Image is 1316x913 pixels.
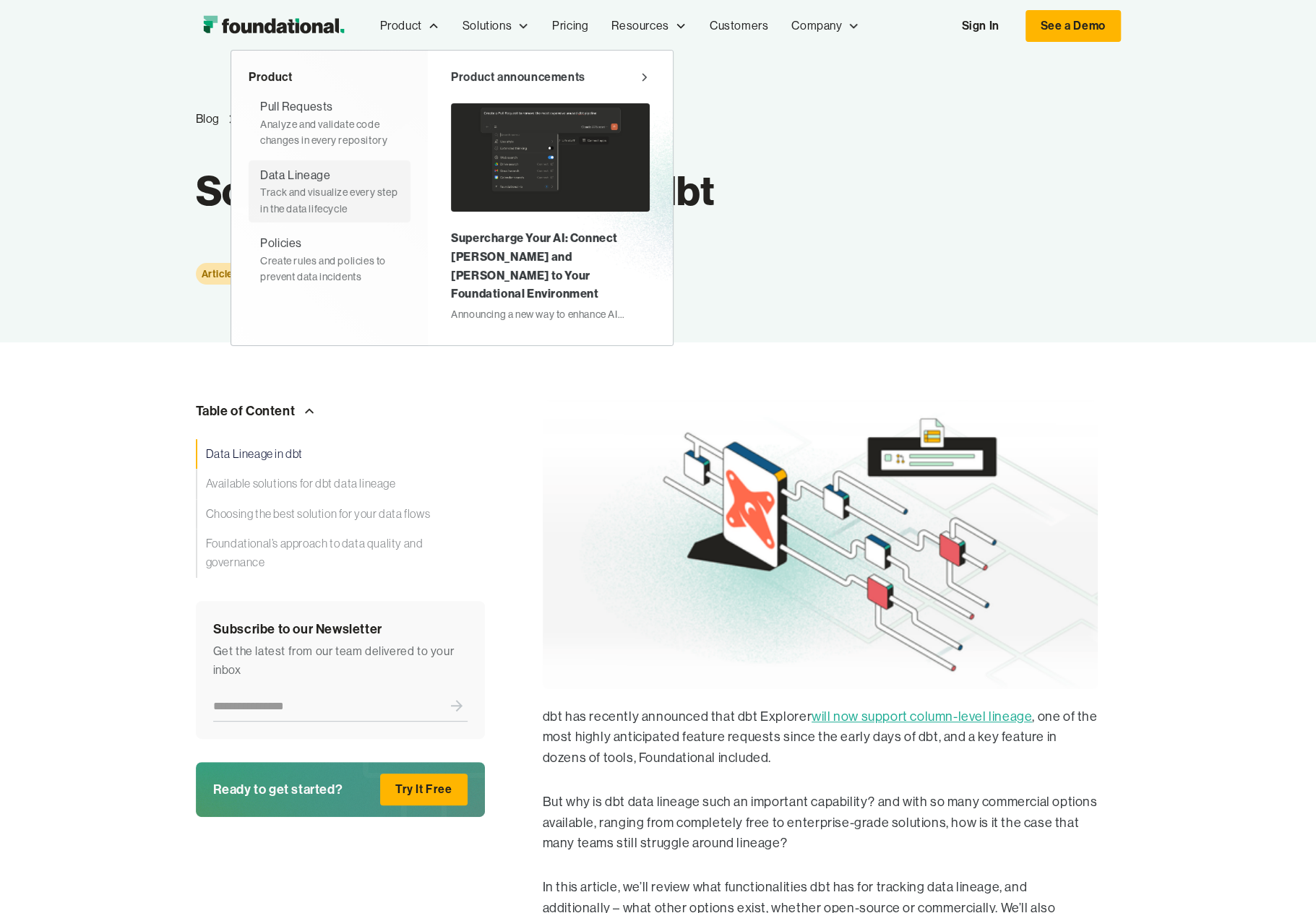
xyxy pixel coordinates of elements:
[463,17,512,35] div: Solutions
[213,779,343,800] div: Ready to get started?
[1056,745,1316,913] iframe: Chat Widget
[260,184,399,217] div: Track and visualize every step in the data lifecycle
[196,499,485,529] a: Choosing the best solution for your data flows
[249,228,410,290] a: PoliciesCreate rules and policies to prevent data incidents
[249,68,410,87] div: Product
[600,2,697,50] div: Resources
[231,50,674,346] nav: Product
[196,439,485,470] a: Data Lineage in dbt
[1025,10,1121,42] a: See a Demo
[213,618,468,640] div: Subscribe to our Newsletter
[196,12,351,40] a: home
[260,166,330,185] div: Data Lineage
[249,160,410,222] a: Data LineageTrack and visualize every step in the data lifecycle
[451,306,650,322] div: Announcing a new way to enhance AI workflows by connecting tools like [PERSON_NAME] and [PERSON_N...
[301,402,318,420] img: Arrow
[543,706,1098,769] p: dbt has recently announced that dbt Explorer , one of the most highly anticipated feature request...
[213,642,468,679] div: Get the latest from our team delivered to your inbox
[196,263,245,285] a: Category
[196,529,485,577] a: Foundational’s approach to data quality and governance
[541,2,600,50] a: Pricing
[543,792,1098,854] p: But why is dbt data lineage such an important capability? and with so many commercial options ava...
[698,2,780,50] a: Customers
[947,11,1013,41] a: Sign In
[611,17,668,35] div: Resources
[202,266,239,282] div: Articles
[780,2,871,50] div: Company
[812,709,1032,724] a: will now support column-level lineage
[451,68,585,87] div: Product announcements
[260,98,333,116] div: Pull Requests
[446,691,468,721] input: Submit
[249,92,410,154] a: Pull RequestsAnalyze and validate code changes in every repository
[380,17,422,35] div: Product
[260,253,399,285] div: Create rules and policies to prevent data incidents
[451,98,650,328] a: Supercharge Your AI: Connect [PERSON_NAME] and [PERSON_NAME] to Your Foundational EnvironmentAnno...
[451,68,650,87] a: Product announcements
[196,160,715,221] h1: Scaling Data Lineage for dbt
[451,2,541,50] div: Solutions
[260,234,302,253] div: Policies
[196,400,296,422] div: Table of Content
[369,2,451,50] div: Product
[260,116,399,149] div: Analyze and validate code changes in every repository
[196,469,485,499] a: Available solutions for dbt data lineage
[791,17,842,35] div: Company
[380,774,468,805] a: Try It Free
[451,229,650,303] div: Supercharge Your AI: Connect [PERSON_NAME] and [PERSON_NAME] to Your Foundational Environment
[196,110,220,129] a: Blog
[213,691,468,722] form: Newsletter Form
[196,12,351,40] img: Foundational Logo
